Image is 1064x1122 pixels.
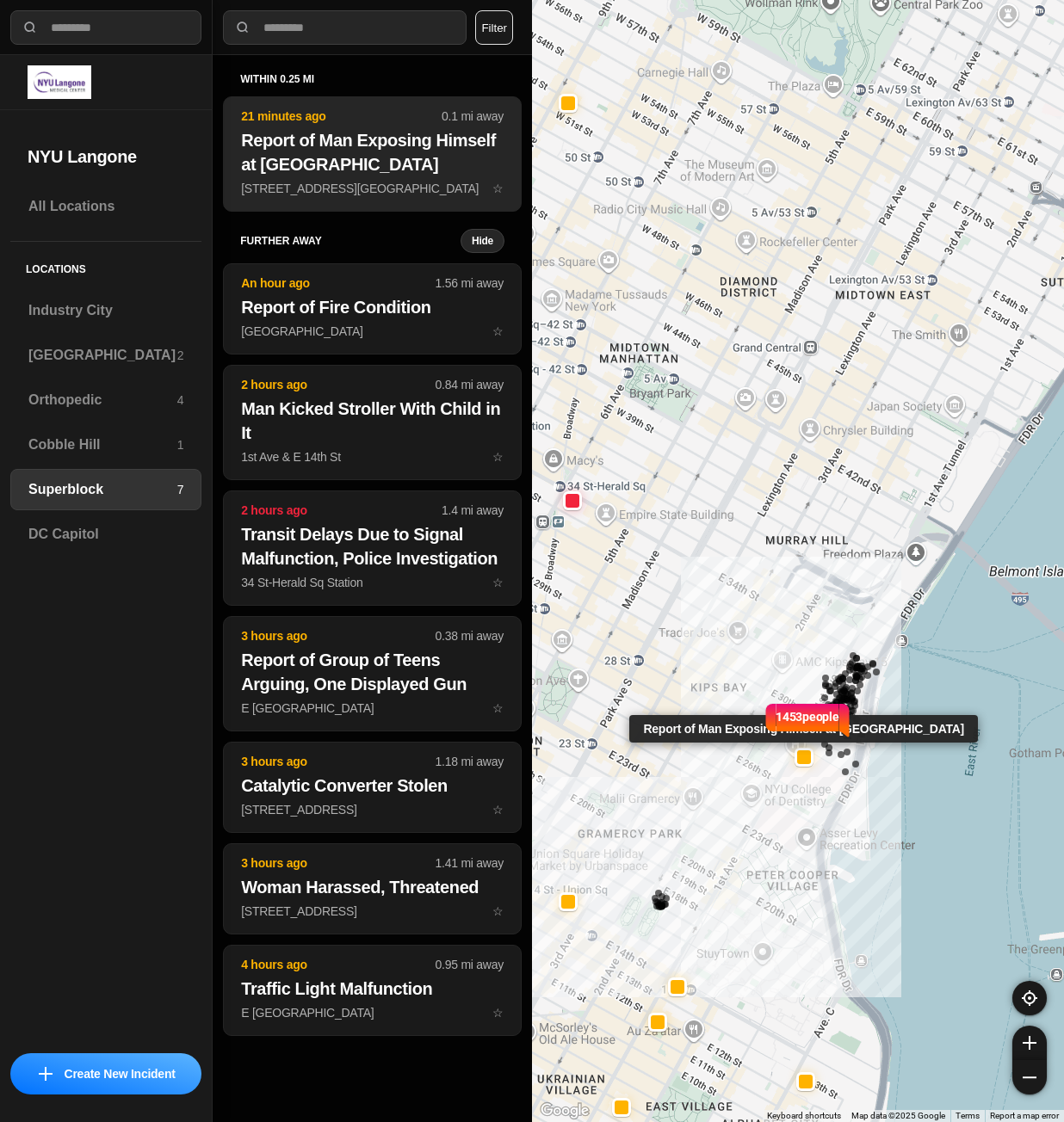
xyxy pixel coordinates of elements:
[241,574,504,591] p: 34 St-Herald Sq Station
[223,802,522,817] a: 3 hours ago1.18 mi awayCatalytic Converter Stolen[STREET_ADDRESS]star
[241,627,435,644] p: 3 hours ago
[223,181,522,195] a: 21 minutes ago0.1 mi awayReport of Man Exposing Himself at [GEOGRAPHIC_DATA][STREET_ADDRESS][GEOG...
[763,701,776,739] img: notch
[536,1100,593,1122] img: Google
[241,903,504,920] p: [STREET_ADDRESS]
[795,748,813,767] button: Report of Man Exposing Himself at [GEOGRAPHIC_DATA]
[241,376,435,393] p: 2 hours ago
[10,379,201,421] a: Orthopedic4
[436,376,504,393] p: 0.84 mi away
[767,1110,841,1122] button: Keyboard shortcuts
[492,904,504,918] span: star
[776,708,839,746] p: 1453 people
[234,19,251,36] img: search
[223,324,522,338] a: An hour ago1.56 mi awayReport of Fire Condition[GEOGRAPHIC_DATA]star
[1012,981,1047,1015] button: recenter
[10,424,201,465] a: Cobble Hill1
[241,875,504,899] h2: Woman Harassed, Threatened
[177,481,184,498] p: 7
[223,263,522,354] button: An hour ago1.56 mi awayReport of Fire Condition[GEOGRAPHIC_DATA]star
[1023,1070,1036,1084] img: zoom-out
[436,854,504,872] p: 1.41 mi away
[177,436,184,453] p: 1
[436,753,504,770] p: 1.18 mi away
[492,803,504,817] span: star
[461,229,504,253] button: Hide
[436,274,504,292] p: 1.56 mi away
[241,753,435,770] p: 3 hours ago
[241,774,504,798] h2: Catalytic Converter Stolen
[1012,1060,1047,1094] button: zoom-out
[223,843,522,934] button: 3 hours ago1.41 mi awayWoman Harassed, Threatened[STREET_ADDRESS]star
[28,145,184,169] h2: NYU Langone
[442,502,504,519] p: 1.4 mi away
[629,715,978,743] div: Report of Man Exposing Himself at [GEOGRAPHIC_DATA]
[10,290,201,331] a: Industry City
[10,469,201,510] a: Superblock7
[492,182,504,195] span: star
[10,242,201,290] h5: Locations
[241,128,504,176] h2: Report of Man Exposing Himself at [GEOGRAPHIC_DATA]
[10,514,201,555] a: DC Capitol
[241,700,504,717] p: E [GEOGRAPHIC_DATA]
[492,1006,504,1020] span: star
[241,502,442,519] p: 2 hours ago
[475,10,513,45] button: Filter
[492,576,504,589] span: star
[10,1053,201,1094] button: iconCreate New Incident
[472,234,493,248] small: Hide
[39,1067,53,1081] img: icon
[28,479,177,500] h3: Superblock
[223,700,522,715] a: 3 hours ago0.38 mi awayReport of Group of Teens Arguing, One Displayed GunE [GEOGRAPHIC_DATA]star
[223,490,522,606] button: 2 hours ago1.4 mi awayTransit Delays Due to Signal Malfunction, Police Investigation34 St-Herald ...
[1022,990,1037,1006] img: recenter
[839,701,852,739] img: notch
[241,323,504,340] p: [GEOGRAPHIC_DATA]
[28,435,177,455] h3: Cobble Hill
[223,616,522,731] button: 3 hours ago0.38 mi awayReport of Group of Teens Arguing, One Displayed GunE [GEOGRAPHIC_DATA]star
[241,295,504,319] h2: Report of Fire Condition
[436,956,504,973] p: 0.95 mi away
[241,801,504,818] p: [STREET_ADDRESS]
[223,96,522,212] button: 21 minutes ago0.1 mi awayReport of Man Exposing Himself at [GEOGRAPHIC_DATA][STREET_ADDRESS][GEOG...
[436,627,504,644] p: 0.38 mi away
[177,347,184,364] p: 2
[990,1111,1059,1120] a: Report a map error
[65,1065,176,1082] p: Create New Incident
[223,945,522,1036] button: 4 hours ago0.95 mi awayTraffic Light MalfunctionE [GEOGRAPHIC_DATA]star
[241,977,504,1001] h2: Traffic Light Malfunction
[223,575,522,589] a: 2 hours ago1.4 mi awayTransit Delays Due to Signal Malfunction, Police Investigation34 St-Herald ...
[492,701,504,715] span: star
[10,335,201,376] a: [GEOGRAPHIC_DATA]2
[240,234,461,248] h5: further away
[223,903,522,918] a: 3 hours ago1.41 mi awayWoman Harassed, Threatened[STREET_ADDRESS]star
[28,390,177,410] h3: Orthopedic
[28,196,183,217] h3: All Locations
[536,1100,593,1122] a: Open this area in Google Maps (opens a new window)
[28,65,91,99] img: logo
[28,345,177,366] h3: [GEOGRAPHIC_DATA]
[223,742,522,833] button: 3 hours ago1.18 mi awayCatalytic Converter Stolen[STREET_ADDRESS]star
[223,449,522,464] a: 2 hours ago0.84 mi awayMan Kicked Stroller With Child in It1st Ave & E 14th Ststar
[442,108,504,125] p: 0.1 mi away
[1023,1036,1036,1050] img: zoom-in
[241,108,442,125] p: 21 minutes ago
[241,956,435,973] p: 4 hours ago
[241,648,504,696] h2: Report of Group of Teens Arguing, One Displayed Gun
[492,450,504,464] span: star
[851,1111,945,1120] span: Map data ©2025 Google
[1012,1026,1047,1060] button: zoom-in
[10,186,201,227] a: All Locations
[22,19,39,36] img: search
[28,524,183,545] h3: DC Capitol
[177,391,184,409] p: 4
[241,854,435,872] p: 3 hours ago
[223,1005,522,1020] a: 4 hours ago0.95 mi awayTraffic Light MalfunctionE [GEOGRAPHIC_DATA]star
[241,274,435,292] p: An hour ago
[241,1004,504,1021] p: E [GEOGRAPHIC_DATA]
[241,397,504,445] h2: Man Kicked Stroller With Child in It
[28,300,183,321] h3: Industry City
[223,365,522,480] button: 2 hours ago0.84 mi awayMan Kicked Stroller With Child in It1st Ave & E 14th Ststar
[241,522,504,570] h2: Transit Delays Due to Signal Malfunction, Police Investigation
